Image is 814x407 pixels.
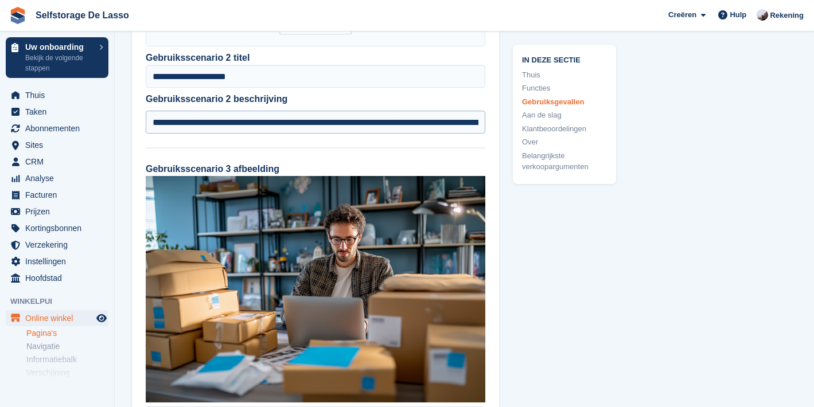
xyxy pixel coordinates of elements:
[10,296,114,307] span: Winkelpui
[146,176,485,402] img: selfstorage%20de%20lasso%20foto%208.png
[6,310,108,326] a: menu
[522,150,607,173] a: Belangrijkste verkoopargumenten
[26,354,108,365] a: Informatiebalk
[757,9,768,21] img: Babs jansen
[25,104,94,120] span: Taken
[522,109,607,121] a: Aan de slag
[6,154,108,170] a: menu
[6,37,108,78] a: Uw onboarding Bekijk de volgende stappen
[6,253,108,269] a: menu
[730,9,746,21] span: Hulp
[522,123,607,135] a: Klantbeoordelingen
[25,120,94,136] span: Abonnementen
[668,9,696,21] span: Creëren
[6,170,108,186] a: menu
[522,83,607,94] a: Functies
[25,170,94,186] span: Analyse
[25,270,94,286] span: Hoofdstad
[6,270,108,286] a: menu
[6,120,108,136] a: menu
[25,137,94,153] span: Sites
[9,7,26,24] img: stora-icon-8386f47178a22dfd0bd8f6a31ec36ba5ce8667c1dd55bd0f319d3a0aa187defe.svg
[25,220,94,236] span: Kortingsbonnen
[25,203,94,220] span: Prijzen
[6,104,108,120] a: menu
[146,164,279,174] label: Gebruiksscenario 3 afbeelding
[522,136,607,148] a: Over
[146,51,250,65] label: Gebruiksscenario 2 titel
[26,381,108,392] a: Pop-upformulier
[6,137,108,153] a: menu
[25,53,94,73] p: Bekijk de volgende stappen
[95,311,108,325] a: Previewwinkel
[25,310,94,326] span: Online winkel
[26,367,108,378] a: Verschijning
[146,92,485,106] label: Gebruiksscenario 2 beschrijving
[6,220,108,236] a: menu
[25,87,94,103] span: Thuis
[25,154,94,170] span: CRM
[26,328,108,339] a: Pagina's
[25,43,94,51] p: Uw onboarding
[26,341,108,352] a: Navigatie
[6,187,108,203] a: menu
[25,187,94,203] span: Facturen
[522,69,607,81] a: Thuis
[522,96,607,108] a: Gebruiksgevallen
[6,237,108,253] a: menu
[31,6,134,25] a: Selfstorage De Lasso
[25,253,94,269] span: Instellingen
[522,54,607,65] span: In deze sectie
[770,10,804,21] span: Rekening
[25,237,94,253] span: Verzekering
[6,203,108,220] a: menu
[6,87,108,103] a: menu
